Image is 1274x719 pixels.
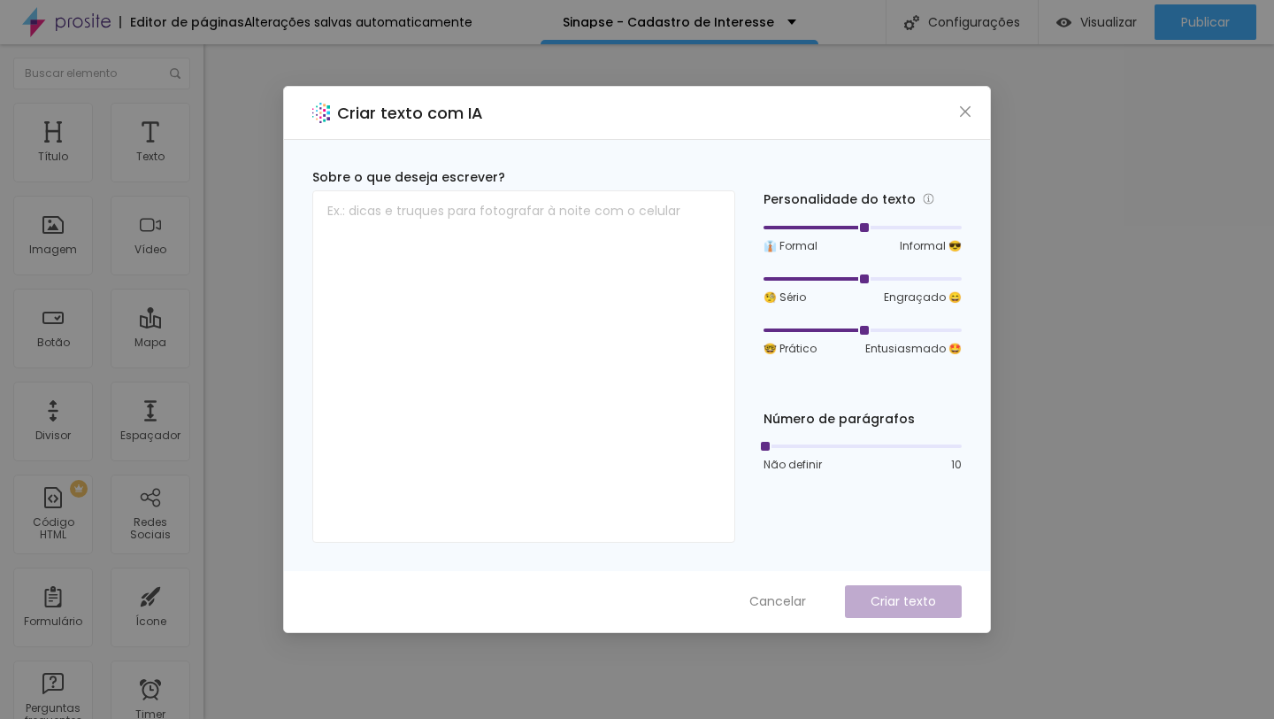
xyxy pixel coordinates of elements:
[119,16,244,28] div: Editor de páginas
[134,244,166,256] div: Vídeo
[845,585,962,618] button: Criar texto
[24,615,82,628] div: Formulário
[956,103,975,121] button: Close
[764,341,817,357] span: 🤓 Prático
[120,429,180,442] div: Espaçador
[38,151,68,163] div: Título
[764,410,962,429] div: Número de parágrafos
[337,101,483,125] h2: Criar texto com IA
[115,516,185,542] div: Redes Sociais
[37,336,70,349] div: Botão
[312,168,735,187] div: Sobre o que deseja escrever?
[1039,4,1155,40] button: Visualizar
[136,151,165,163] div: Texto
[764,457,822,473] span: Não definir
[135,615,166,628] div: Ícone
[134,336,166,349] div: Mapa
[900,238,962,254] span: Informal 😎
[904,15,919,30] img: Icone
[865,341,962,357] span: Entusiasmado 🤩
[749,592,806,611] span: Cancelar
[764,189,962,210] div: Personalidade do texto
[18,516,88,542] div: Código HTML
[732,585,824,618] button: Cancelar
[563,16,774,28] p: Sinapse - Cadastro de Interesse
[13,58,190,89] input: Buscar elemento
[951,457,962,473] span: 10
[1080,15,1137,29] span: Visualizar
[29,244,77,256] div: Imagem
[958,104,972,119] span: close
[35,429,71,442] div: Divisor
[1056,15,1071,30] img: view-1.svg
[764,238,817,254] span: 👔 Formal
[884,290,962,305] span: Engraçado 😄
[1181,15,1230,29] span: Publicar
[1155,4,1256,40] button: Publicar
[170,68,180,79] img: Icone
[764,290,806,305] span: 🧐 Sério
[244,16,472,28] div: Alterações salvas automaticamente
